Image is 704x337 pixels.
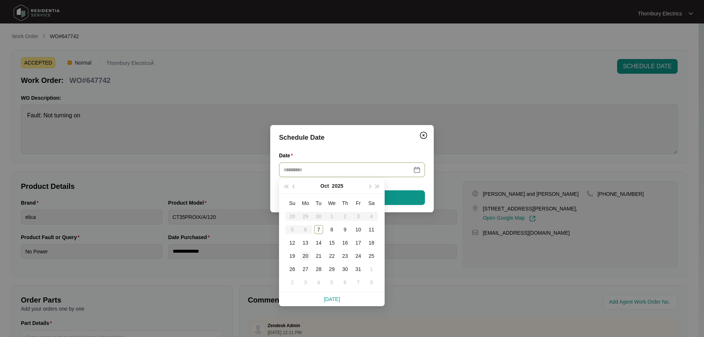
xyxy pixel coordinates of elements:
[286,236,299,249] td: 2025-10-12
[365,263,378,276] td: 2025-11-01
[352,197,365,210] th: Fr
[312,249,325,263] td: 2025-10-21
[327,252,336,260] div: 22
[365,236,378,249] td: 2025-10-18
[352,236,365,249] td: 2025-10-17
[312,223,325,236] td: 2025-10-07
[312,197,325,210] th: Tu
[325,249,338,263] td: 2025-10-22
[365,197,378,210] th: Sa
[338,263,352,276] td: 2025-10-30
[314,278,323,287] div: 4
[341,225,349,234] div: 9
[283,166,412,174] input: Date
[367,265,376,274] div: 1
[286,263,299,276] td: 2025-10-26
[418,129,429,141] button: Close
[352,249,365,263] td: 2025-10-24
[279,152,296,159] label: Date
[365,249,378,263] td: 2025-10-25
[327,238,336,247] div: 15
[286,276,299,289] td: 2025-11-02
[288,265,297,274] div: 26
[301,238,310,247] div: 13
[279,132,425,143] div: Schedule Date
[354,238,363,247] div: 17
[312,276,325,289] td: 2025-11-04
[301,265,310,274] div: 27
[354,265,363,274] div: 31
[367,278,376,287] div: 8
[419,131,428,140] img: closeCircle
[286,249,299,263] td: 2025-10-19
[341,278,349,287] div: 6
[367,252,376,260] div: 25
[299,236,312,249] td: 2025-10-13
[352,263,365,276] td: 2025-10-31
[354,252,363,260] div: 24
[288,252,297,260] div: 19
[301,278,310,287] div: 3
[338,236,352,249] td: 2025-10-16
[352,223,365,236] td: 2025-10-10
[320,179,329,193] button: Oct
[338,223,352,236] td: 2025-10-09
[365,276,378,289] td: 2025-11-08
[341,238,349,247] div: 16
[327,278,336,287] div: 5
[325,223,338,236] td: 2025-10-08
[299,249,312,263] td: 2025-10-20
[354,225,363,234] div: 10
[312,263,325,276] td: 2025-10-28
[299,197,312,210] th: Mo
[338,197,352,210] th: Th
[365,223,378,236] td: 2025-10-11
[338,249,352,263] td: 2025-10-23
[314,238,323,247] div: 14
[325,236,338,249] td: 2025-10-15
[314,252,323,260] div: 21
[352,276,365,289] td: 2025-11-07
[314,265,323,274] div: 28
[314,225,323,234] div: 7
[354,278,363,287] div: 7
[286,197,299,210] th: Su
[332,179,343,193] button: 2025
[325,263,338,276] td: 2025-10-29
[338,276,352,289] td: 2025-11-06
[288,278,297,287] div: 2
[327,225,336,234] div: 8
[299,276,312,289] td: 2025-11-03
[312,236,325,249] td: 2025-10-14
[367,225,376,234] div: 11
[327,265,336,274] div: 29
[325,276,338,289] td: 2025-11-05
[341,252,349,260] div: 23
[341,265,349,274] div: 30
[367,238,376,247] div: 18
[325,197,338,210] th: We
[301,252,310,260] div: 20
[288,238,297,247] div: 12
[324,296,340,302] a: [DATE]
[299,263,312,276] td: 2025-10-27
